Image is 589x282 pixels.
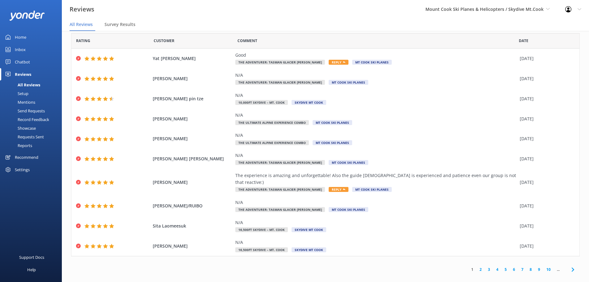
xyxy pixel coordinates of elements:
div: Send Requests [4,106,45,115]
a: All Reviews [4,80,62,89]
span: The Ultimate Alpine Experience Combo [235,120,309,125]
span: [PERSON_NAME] [153,243,233,249]
span: The Adventurer: Tasman Glacier [PERSON_NAME] [235,80,325,85]
span: Mt Cook Ski Planes [329,80,368,85]
span: Reply [329,187,348,192]
div: [DATE] [520,223,572,229]
div: Reports [4,141,32,150]
span: 10,000ft Skydive – Mt. Cook [235,100,288,105]
span: Mount Cook Ski Planes & Helicopters / Skydive Mt.Cook [425,6,544,12]
span: Skydive Mt Cook [292,227,326,232]
div: All Reviews [4,80,40,89]
span: Skydive Mt Cook [292,100,326,105]
div: [DATE] [520,155,572,162]
span: The Adventurer: Tasman Glacier [PERSON_NAME] [235,60,325,65]
span: Mt Cook Ski Planes [313,120,352,125]
a: Record Feedback [4,115,62,124]
div: [DATE] [520,202,572,209]
div: N/A [235,132,517,139]
span: [PERSON_NAME] [153,135,233,142]
span: Sita Laomeesuk [153,223,233,229]
div: Home [15,31,26,43]
div: [DATE] [520,95,572,102]
div: N/A [235,112,517,119]
div: Support Docs [19,251,44,263]
div: [DATE] [520,115,572,122]
span: [PERSON_NAME] [153,179,233,186]
div: [DATE] [520,75,572,82]
a: 2 [476,267,485,272]
div: [DATE] [520,55,572,62]
div: Inbox [15,43,26,56]
span: The Ultimate Alpine Experience Combo [235,140,309,145]
span: The Adventurer: Tasman Glacier [PERSON_NAME] [235,207,325,212]
div: N/A [235,92,517,99]
div: Requests Sent [4,132,44,141]
span: Mt Cook Ski Planes [352,60,392,65]
span: Mt Cook Ski Planes [329,160,368,165]
a: 8 [527,267,535,272]
span: Mt Cook Ski Planes [329,207,368,212]
div: Mentions [4,98,35,106]
div: Settings [15,163,30,176]
span: ... [554,267,563,272]
span: Date [76,38,90,44]
a: Reports [4,141,62,150]
a: 9 [535,267,543,272]
div: Record Feedback [4,115,49,124]
div: N/A [235,152,517,159]
div: N/A [235,72,517,79]
a: 5 [502,267,510,272]
div: N/A [235,219,517,226]
a: 10 [543,267,554,272]
span: Mt Cook Ski Planes [313,140,352,145]
span: Date [519,38,528,44]
span: 16,500ft Skydive – Mt. Cook [235,227,288,232]
div: Recommend [15,151,38,163]
a: Showcase [4,124,62,132]
div: N/A [235,199,517,206]
div: [DATE] [520,135,572,142]
span: [PERSON_NAME] [153,75,233,82]
span: Survey Results [105,21,135,28]
span: Reply [329,60,348,65]
a: Mentions [4,98,62,106]
span: [PERSON_NAME] [153,115,233,122]
a: 1 [468,267,476,272]
a: Send Requests [4,106,62,115]
div: Reviews [15,68,31,80]
div: Showcase [4,124,36,132]
div: Setup [4,89,28,98]
span: The Adventurer: Tasman Glacier [PERSON_NAME] [235,160,325,165]
span: [PERSON_NAME]/RUIBO [153,202,233,209]
div: The experience is amazing and unforgettable! Also the guide [DEMOGRAPHIC_DATA] is experienced and... [235,172,517,186]
div: Chatbot [15,56,30,68]
a: Setup [4,89,62,98]
span: Yat [PERSON_NAME] [153,55,233,62]
a: 3 [485,267,493,272]
a: Requests Sent [4,132,62,141]
a: 7 [518,267,527,272]
span: The Adventurer: Tasman Glacier [PERSON_NAME] [235,187,325,192]
span: Mt Cook Ski Planes [352,187,392,192]
div: Good [235,52,517,59]
h3: Reviews [70,4,94,14]
span: Date [154,38,174,44]
span: [PERSON_NAME] [PERSON_NAME] [153,155,233,162]
a: 6 [510,267,518,272]
span: Question [237,38,257,44]
span: [PERSON_NAME] pin tze [153,95,233,102]
span: All Reviews [70,21,93,28]
div: N/A [235,239,517,246]
div: [DATE] [520,243,572,249]
span: Skydive Mt Cook [292,247,326,252]
div: [DATE] [520,179,572,186]
a: 4 [493,267,502,272]
img: yonder-white-logo.png [9,11,45,21]
span: 16,500ft Skydive – Mt. Cook [235,247,288,252]
div: Help [27,263,36,276]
